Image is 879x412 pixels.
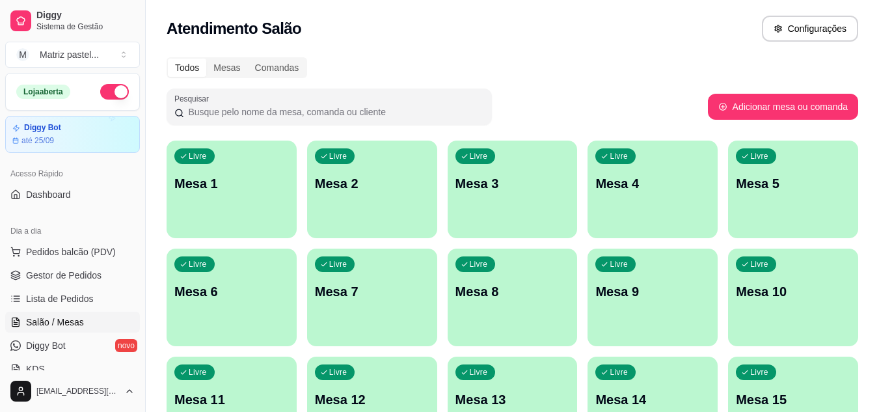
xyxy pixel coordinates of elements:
[588,141,718,238] button: LivreMesa 4
[5,288,140,309] a: Lista de Pedidos
[5,312,140,333] a: Salão / Mesas
[595,174,710,193] p: Mesa 4
[168,59,206,77] div: Todos
[26,339,66,352] span: Diggy Bot
[455,282,570,301] p: Mesa 8
[610,151,628,161] p: Livre
[728,249,858,346] button: LivreMesa 10
[750,151,768,161] p: Livre
[174,391,289,409] p: Mesa 11
[167,141,297,238] button: LivreMesa 1
[24,123,61,133] article: Diggy Bot
[36,10,135,21] span: Diggy
[307,249,437,346] button: LivreMesa 7
[16,85,70,99] div: Loja aberta
[455,174,570,193] p: Mesa 3
[448,249,578,346] button: LivreMesa 8
[206,59,247,77] div: Mesas
[329,367,347,378] p: Livre
[26,292,94,305] span: Lista de Pedidos
[189,151,207,161] p: Livre
[736,174,850,193] p: Mesa 5
[448,141,578,238] button: LivreMesa 3
[167,249,297,346] button: LivreMesa 6
[5,359,140,379] a: KDS
[329,259,347,269] p: Livre
[728,141,858,238] button: LivreMesa 5
[708,94,858,120] button: Adicionar mesa ou comanda
[40,48,99,61] div: Matriz pastel ...
[470,151,488,161] p: Livre
[174,174,289,193] p: Mesa 1
[5,42,140,68] button: Select a team
[470,367,488,378] p: Livre
[5,265,140,286] a: Gestor de Pedidos
[16,48,29,61] span: M
[610,259,628,269] p: Livre
[595,282,710,301] p: Mesa 9
[750,259,768,269] p: Livre
[189,259,207,269] p: Livre
[5,376,140,407] button: [EMAIL_ADDRESS][DOMAIN_NAME]
[315,391,429,409] p: Mesa 12
[329,151,347,161] p: Livre
[184,105,484,118] input: Pesquisar
[26,316,84,329] span: Salão / Mesas
[167,18,301,39] h2: Atendimento Salão
[189,367,207,378] p: Livre
[762,16,858,42] button: Configurações
[588,249,718,346] button: LivreMesa 9
[26,188,71,201] span: Dashboard
[307,141,437,238] button: LivreMesa 2
[26,245,116,258] span: Pedidos balcão (PDV)
[5,241,140,262] button: Pedidos balcão (PDV)
[315,282,429,301] p: Mesa 7
[736,282,850,301] p: Mesa 10
[174,282,289,301] p: Mesa 6
[100,84,129,100] button: Alterar Status
[5,184,140,205] a: Dashboard
[36,21,135,32] span: Sistema de Gestão
[736,391,850,409] p: Mesa 15
[610,367,628,378] p: Livre
[315,174,429,193] p: Mesa 2
[174,93,213,104] label: Pesquisar
[21,135,54,146] article: até 25/09
[595,391,710,409] p: Mesa 14
[36,386,119,396] span: [EMAIL_ADDRESS][DOMAIN_NAME]
[5,5,140,36] a: DiggySistema de Gestão
[5,221,140,241] div: Dia a dia
[26,269,101,282] span: Gestor de Pedidos
[750,367,768,378] p: Livre
[26,363,45,376] span: KDS
[5,163,140,184] div: Acesso Rápido
[5,335,140,356] a: Diggy Botnovo
[5,116,140,153] a: Diggy Botaté 25/09
[455,391,570,409] p: Mesa 13
[248,59,306,77] div: Comandas
[470,259,488,269] p: Livre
